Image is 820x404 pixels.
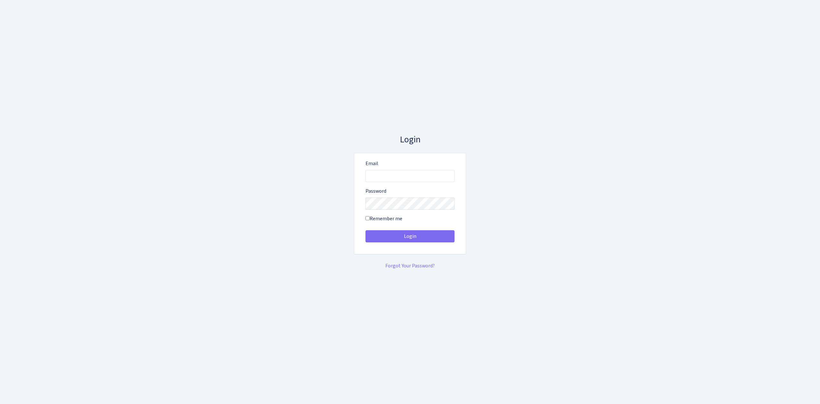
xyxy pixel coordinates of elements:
[365,216,370,220] input: Remember me
[365,215,402,223] label: Remember me
[365,187,386,195] label: Password
[365,230,455,242] button: Login
[354,134,466,145] h3: Login
[365,160,378,167] label: Email
[385,262,435,269] a: Forgot Your Password?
